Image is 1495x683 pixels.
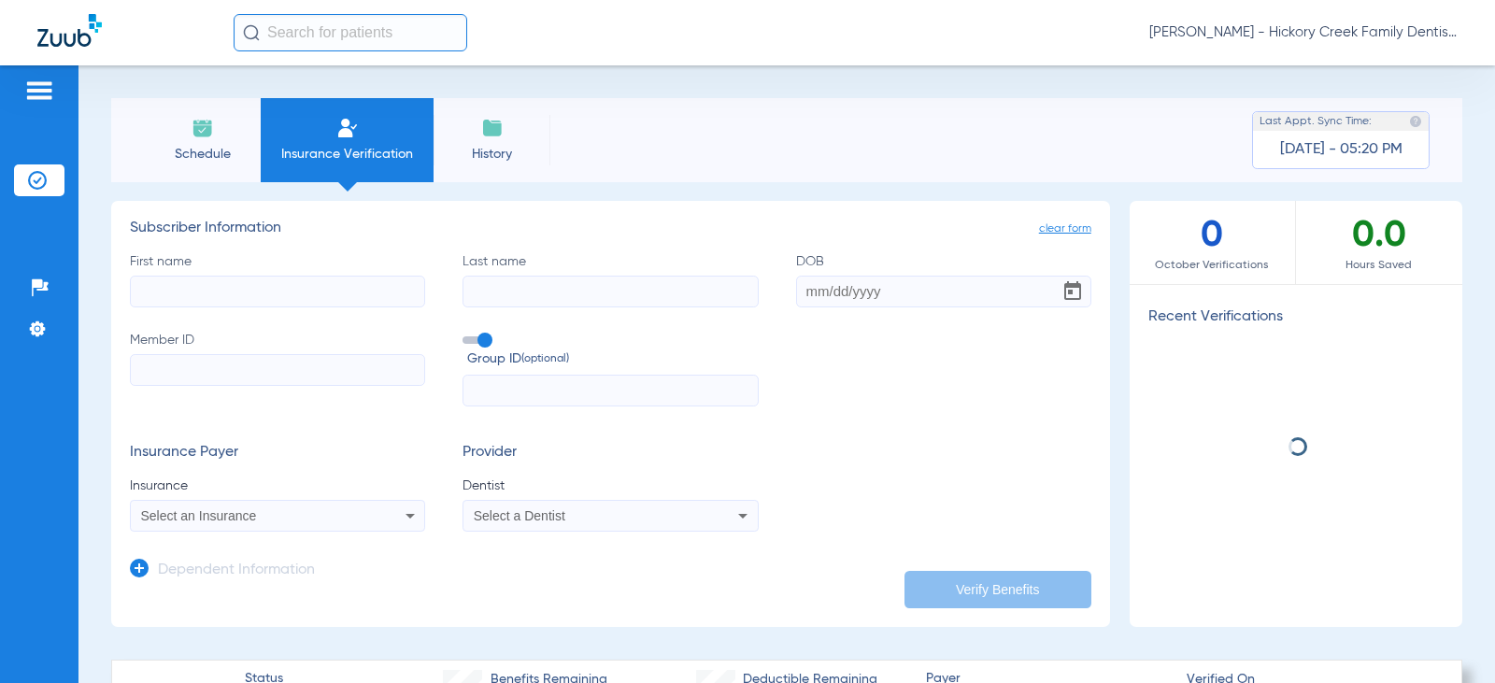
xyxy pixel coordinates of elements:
span: Group ID [467,349,758,369]
span: October Verifications [1130,256,1295,275]
button: Verify Benefits [904,571,1091,608]
label: Last name [463,252,758,307]
input: DOBOpen calendar [796,276,1091,307]
span: Insurance Verification [275,145,420,164]
div: 0.0 [1296,201,1462,284]
img: Schedule [192,117,214,139]
label: DOB [796,252,1091,307]
h3: Dependent Information [158,562,315,580]
input: First name [130,276,425,307]
span: Hours Saved [1296,256,1462,275]
input: Member ID [130,354,425,386]
img: hamburger-icon [24,79,54,102]
label: Member ID [130,331,425,407]
h3: Provider [463,444,758,462]
img: Zuub Logo [37,14,102,47]
img: History [481,117,504,139]
h3: Insurance Payer [130,444,425,462]
small: (optional) [521,349,569,369]
button: Open calendar [1054,273,1091,310]
img: last sync help info [1409,115,1422,128]
div: 0 [1130,201,1296,284]
span: Dentist [463,477,758,495]
span: Schedule [158,145,247,164]
label: First name [130,252,425,307]
input: Last name [463,276,758,307]
span: Select a Dentist [474,508,565,523]
span: Select an Insurance [141,508,257,523]
span: [PERSON_NAME] - Hickory Creek Family Dentistry [1149,23,1458,42]
img: Search Icon [243,24,260,41]
img: Manual Insurance Verification [336,117,359,139]
span: Insurance [130,477,425,495]
h3: Recent Verifications [1130,308,1462,327]
span: History [448,145,536,164]
input: Search for patients [234,14,467,51]
span: [DATE] - 05:20 PM [1280,140,1402,159]
h3: Subscriber Information [130,220,1091,238]
span: clear form [1039,220,1091,238]
span: Last Appt. Sync Time: [1260,112,1372,131]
